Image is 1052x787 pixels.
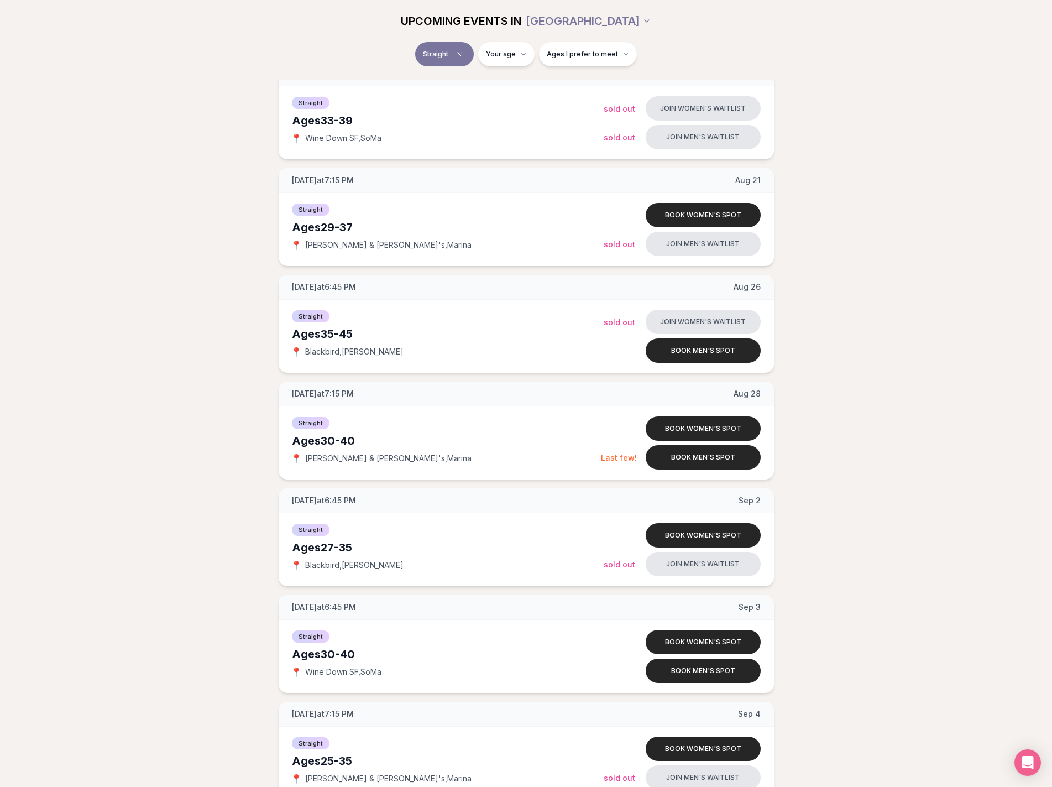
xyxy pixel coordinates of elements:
button: Book women's spot [646,630,761,654]
span: [DATE] at 7:15 PM [292,388,354,399]
span: Wine Down SF , SoMa [305,666,381,677]
span: Sep 4 [738,708,761,720]
span: [DATE] at 6:45 PM [292,282,356,293]
div: Ages 33-39 [292,113,604,128]
button: Join men's waitlist [646,232,761,256]
button: Book men's spot [646,338,761,363]
span: 📍 [292,774,301,783]
span: Ages I prefer to meet [547,50,618,59]
button: Book women's spot [646,737,761,761]
span: Your age [486,48,516,56]
span: Straight [292,630,329,643]
span: Wine Down SF , SoMa [305,133,381,144]
div: Ages 35-45 [292,326,604,342]
div: Ages 30-40 [292,433,601,449]
span: Blackbird , [PERSON_NAME] [305,346,404,357]
span: Straight [292,524,329,536]
span: Aug 26 [734,282,761,293]
button: Ages I prefer to meet [539,42,637,66]
button: Book men's spot [646,445,761,470]
span: Sold Out [604,239,635,249]
button: Book men's spot [646,659,761,683]
span: Straight [423,50,448,59]
div: Open Intercom Messenger [1014,749,1041,776]
span: Straight [292,204,329,216]
button: Join women's waitlist [646,310,761,334]
button: Book women's spot [646,416,761,441]
span: [PERSON_NAME] & [PERSON_NAME]'s , Marina [305,239,472,251]
div: Ages 25-35 [292,753,604,769]
span: Sep 3 [739,602,761,613]
button: Join men's waitlist [646,125,761,149]
span: Sold Out [604,104,635,113]
span: Clear event type filter [453,48,466,61]
span: Straight [292,417,329,429]
button: Join men's waitlist [646,552,761,576]
span: Straight [292,97,329,109]
span: Straight [292,310,329,322]
span: Straight [292,737,329,749]
span: [PERSON_NAME] & [PERSON_NAME]'s , Marina [305,453,472,464]
span: [PERSON_NAME] & [PERSON_NAME]'s , Marina [305,773,472,784]
button: [GEOGRAPHIC_DATA] [526,9,651,33]
span: [DATE] at 7:15 PM [292,175,354,186]
span: [DATE] at 7:15 PM [292,708,354,720]
span: Sold Out [604,317,635,327]
span: 📍 [292,134,301,143]
div: Ages 27-35 [292,540,604,555]
div: Ages 30-40 [292,647,604,662]
span: Sold Out [604,560,635,569]
span: Sep 2 [739,495,761,506]
span: [DATE] at 6:45 PM [292,495,356,506]
span: Sold Out [604,773,635,783]
span: Aug 28 [734,388,761,399]
button: Your age [478,42,535,66]
div: Ages 29-37 [292,220,604,235]
span: 📍 [292,668,301,676]
button: Join women's waitlist [646,96,761,121]
span: Aug 21 [735,175,761,186]
span: 📍 [292,241,301,249]
button: StraightClear event type filter [415,42,474,66]
button: Book women's spot [646,203,761,227]
span: 📍 [292,347,301,356]
span: UPCOMING EVENTS IN [401,13,521,29]
span: [DATE] at 6:45 PM [292,602,356,613]
span: 📍 [292,454,301,463]
button: Book women's spot [646,523,761,548]
span: Blackbird , [PERSON_NAME] [305,560,404,571]
span: Sold Out [604,133,635,142]
span: 📍 [292,561,301,570]
span: Last few! [601,453,637,462]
